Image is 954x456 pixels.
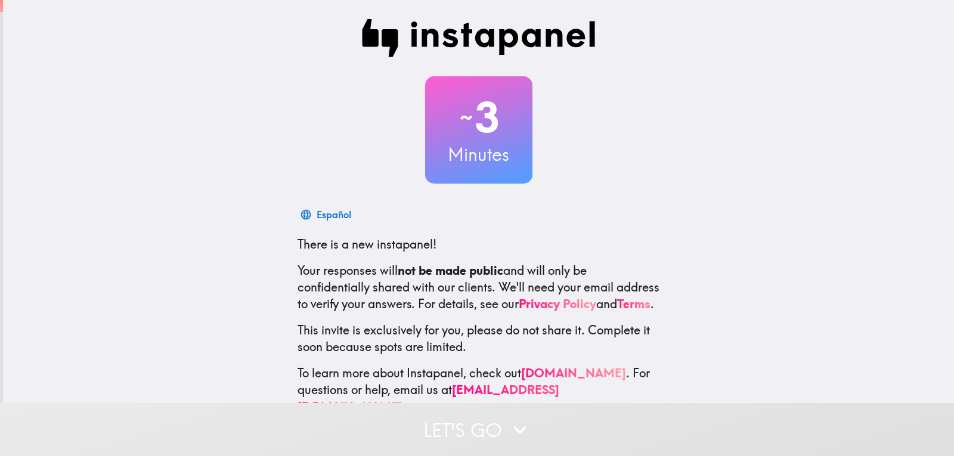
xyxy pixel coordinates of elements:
[362,19,596,57] img: Instapanel
[298,262,660,312] p: Your responses will and will only be confidentially shared with our clients. We'll need your emai...
[519,296,596,311] a: Privacy Policy
[298,203,356,227] button: Español
[458,100,475,135] span: ~
[298,322,660,355] p: This invite is exclusively for you, please do not share it. Complete it soon because spots are li...
[398,263,503,278] b: not be made public
[298,237,436,252] span: There is a new instapanel!
[317,206,351,223] div: Español
[298,365,660,415] p: To learn more about Instapanel, check out . For questions or help, email us at .
[521,365,626,380] a: [DOMAIN_NAME]
[425,93,532,142] h2: 3
[425,142,532,167] h3: Minutes
[617,296,651,311] a: Terms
